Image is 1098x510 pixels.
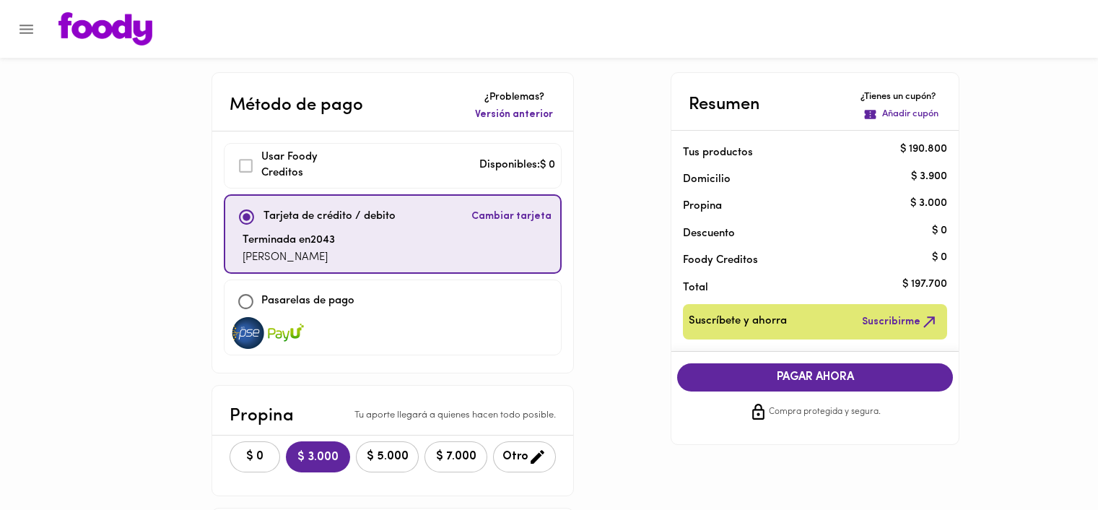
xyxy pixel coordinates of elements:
[261,293,354,310] p: Pasarelas de pago
[479,157,555,174] p: Disponibles: $ 0
[769,405,881,420] span: Compra protegida y segura.
[472,105,556,125] button: Versión anterior
[689,313,787,331] span: Suscríbete y ahorra
[689,92,760,118] p: Resumen
[683,226,735,241] p: Descuento
[230,317,266,349] img: visa
[692,371,938,384] span: PAGAR AHORA
[471,209,552,224] span: Cambiar tarjeta
[683,145,924,160] p: Tus productos
[469,202,554,233] button: Cambiar tarjeta
[434,450,478,464] span: $ 7.000
[354,409,556,423] p: Tu aporte llegará a quienes hacen todo posible.
[356,441,419,472] button: $ 5.000
[230,403,294,429] p: Propina
[683,199,924,214] p: Propina
[502,448,546,466] span: Otro
[493,441,556,472] button: Otro
[263,209,396,225] p: Tarjeta de crédito / debito
[475,108,553,122] span: Versión anterior
[1014,426,1084,496] iframe: Messagebird Livechat Widget
[243,233,335,249] p: Terminada en 2043
[230,92,363,118] p: Método de pago
[932,223,947,238] p: $ 0
[860,90,941,104] p: ¿Tienes un cupón?
[932,250,947,265] p: $ 0
[902,277,947,293] p: $ 197.700
[230,441,280,472] button: $ 0
[911,169,947,184] p: $ 3.900
[286,441,350,472] button: $ 3.000
[882,108,938,121] p: Añadir cupón
[472,90,556,105] p: ¿Problemas?
[683,172,731,187] p: Domicilio
[683,280,924,295] p: Total
[365,450,409,464] span: $ 5.000
[860,105,941,124] button: Añadir cupón
[297,451,339,464] span: $ 3.000
[859,310,941,334] button: Suscribirme
[900,142,947,157] p: $ 190.800
[9,12,44,47] button: Menu
[243,250,335,267] p: [PERSON_NAME]
[261,150,360,182] p: Usar Foody Creditos
[424,441,487,472] button: $ 7.000
[268,317,304,349] img: visa
[910,196,947,211] p: $ 3.000
[58,12,152,46] img: logo.png
[683,253,924,268] p: Foody Creditos
[239,450,271,464] span: $ 0
[677,363,953,392] button: PAGAR AHORA
[862,313,938,331] span: Suscribirme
